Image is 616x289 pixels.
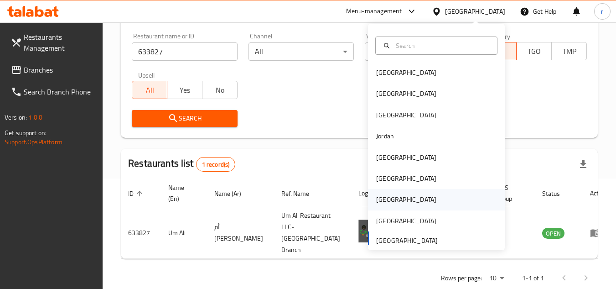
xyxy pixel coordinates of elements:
span: Search Branch Phone [24,86,96,97]
div: [GEOGRAPHIC_DATA] [445,6,505,16]
span: Version: [5,111,27,123]
div: Menu [590,227,607,238]
input: Search [392,41,492,51]
p: 1-1 of 1 [522,273,544,284]
p: Rows per page: [441,273,482,284]
div: Menu-management [346,6,402,17]
span: POS group [497,182,524,204]
a: Restaurants Management [4,26,103,59]
label: Upsell [138,72,155,78]
span: Name (En) [168,182,196,204]
span: TGO [520,45,548,58]
th: Action [583,179,614,207]
div: Export file [572,153,594,175]
div: [GEOGRAPHIC_DATA] [376,216,436,226]
td: Um Ali [161,207,207,259]
div: [GEOGRAPHIC_DATA] [376,152,436,163]
td: أم [PERSON_NAME] [207,207,274,259]
button: Search [132,110,237,127]
label: Delivery [488,33,511,39]
div: [GEOGRAPHIC_DATA] [376,110,436,120]
div: Jordan [376,131,394,141]
a: Search Branch Phone [4,81,103,103]
div: [GEOGRAPHIC_DATA] [376,68,436,78]
button: All [132,81,167,99]
span: Yes [171,84,199,97]
input: Search for restaurant name or ID.. [132,42,237,61]
span: Status [542,188,572,199]
div: [GEOGRAPHIC_DATA] [376,194,436,205]
span: Branches [24,64,96,75]
span: No [206,84,234,97]
td: 633827 [121,207,161,259]
span: Get support on: [5,127,47,139]
button: Yes [167,81,202,99]
div: All [248,42,354,61]
div: All [365,42,470,61]
button: No [202,81,238,99]
span: All [136,84,164,97]
h2: Restaurant search [132,11,587,25]
span: Search [139,113,230,124]
span: r [601,6,603,16]
button: TMP [551,42,587,60]
div: Rows per page: [486,272,507,285]
span: ID [128,188,145,199]
span: TMP [555,45,583,58]
div: [GEOGRAPHIC_DATA] [376,173,436,184]
div: Total records count [196,157,236,172]
a: Support.OpsPlatform [5,136,62,148]
a: Branches [4,59,103,81]
span: Ref. Name [281,188,321,199]
td: Um Ali Restaurant LLC- [GEOGRAPHIC_DATA] Branch [274,207,351,259]
div: [GEOGRAPHIC_DATA] [376,89,436,99]
img: Um Ali [358,220,381,242]
h2: Restaurants list [128,157,235,172]
span: Name (Ar) [214,188,253,199]
th: Logo [351,179,392,207]
table: enhanced table [121,179,614,259]
button: TGO [516,42,552,60]
span: 1.0.0 [28,111,42,123]
span: 1 record(s) [197,160,235,169]
span: Restaurants Management [24,32,96,53]
span: OPEN [542,228,564,239]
